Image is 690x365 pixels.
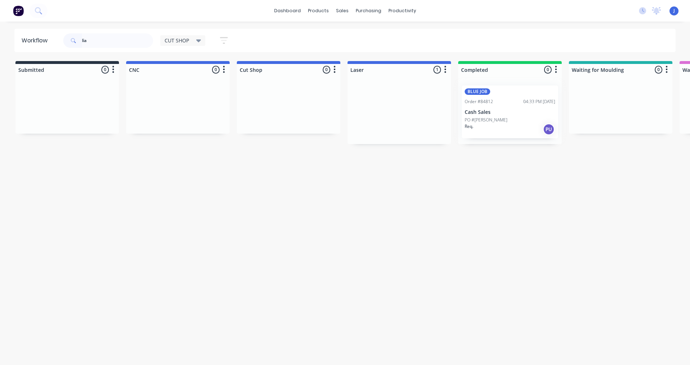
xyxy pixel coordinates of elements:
[385,5,420,16] div: productivity
[352,5,385,16] div: purchasing
[13,5,24,16] img: Factory
[304,5,332,16] div: products
[165,37,189,44] span: CUT SHOP
[82,33,153,48] input: Search for orders...
[332,5,352,16] div: sales
[22,36,51,45] div: Workflow
[271,5,304,16] a: dashboard
[673,8,675,14] span: J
